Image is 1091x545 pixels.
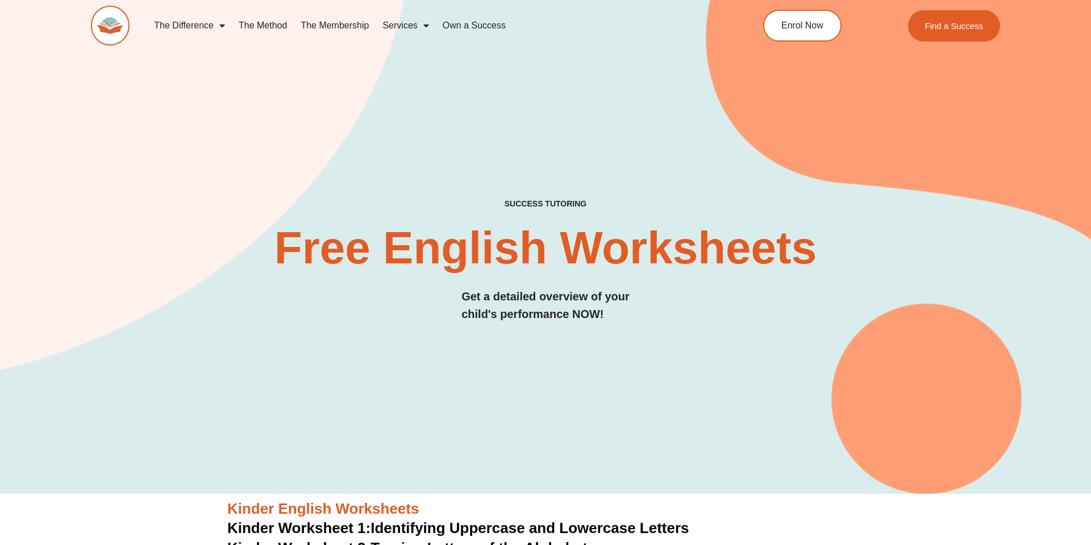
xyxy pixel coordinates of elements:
nav: Menu [147,13,711,39]
a: The Method [232,13,294,39]
h3: Get a detailed overview of your child's performance NOW! [461,288,630,323]
h3: Kinder English Worksheets [227,499,864,519]
a: Enrol Now [763,10,842,42]
span: Enrol Now [781,21,823,30]
h2: Free English Worksheets​ [245,225,846,271]
h4: SUCCESS TUTORING​ [411,199,680,209]
a: The Difference [147,13,232,39]
span: Find a Success [925,22,983,30]
a: Services [376,13,435,39]
a: Kinder Worksheet 1:Identifying Uppercase and Lowercase Letters [227,519,689,536]
a: Own a Success [436,13,513,39]
span: Kinder Worksheet 1: [227,519,370,536]
a: The Membership [294,13,376,39]
a: Find a Success [907,10,1000,42]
